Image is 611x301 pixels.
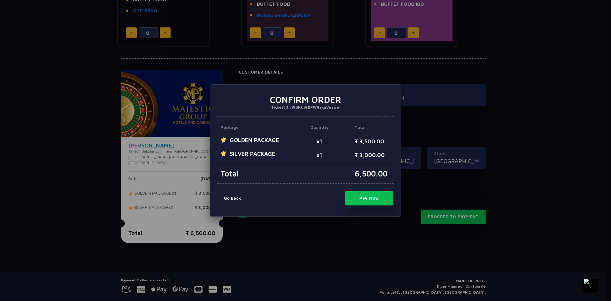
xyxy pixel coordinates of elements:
p: x1 [284,150,355,164]
button: Go Back [218,195,241,202]
p: Package [217,125,284,136]
p: Quantity [284,125,355,136]
p: Total [217,164,284,183]
img: ticket [221,150,227,157]
p: x1 [284,136,355,150]
p: Ticket ID #WBHUjGBPWGskgVqzww [222,105,389,110]
p: ₹ 3,500.00 [355,136,394,150]
p: 6,500.00 [355,164,394,183]
span: SILVER PACKAGE [221,150,284,157]
p: Total [355,125,394,136]
button: Pay Now [345,191,393,205]
img: ticket [221,136,227,143]
h3: Confirm Order [222,94,389,105]
span: GOLDEN PACKAGE [221,136,284,143]
p: ₹ 3,000.00 [355,150,394,164]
